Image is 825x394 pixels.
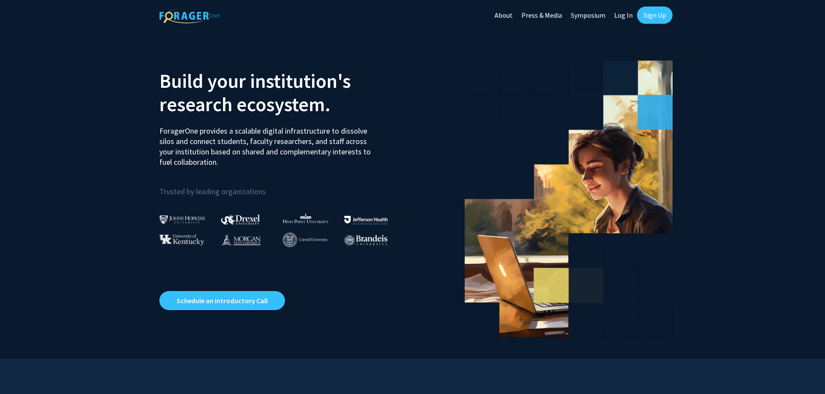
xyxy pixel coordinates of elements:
img: Drexel University [221,215,260,224]
img: High Point University [283,213,329,223]
a: Opens in a new tab [159,291,285,310]
img: Cornell University [283,233,328,247]
img: ForagerOne Logo [159,8,220,23]
h2: Build your institution's research ecosystem. [159,69,406,116]
img: University of Kentucky [159,234,204,246]
img: Brandeis University [344,235,388,246]
img: Morgan State University [221,234,261,245]
iframe: Chat [6,355,37,388]
p: Trusted by leading organizations [159,174,406,198]
p: ForagerOne provides a scalable digital infrastructure to dissolve silos and connect students, fac... [159,119,377,167]
img: Johns Hopkins University [159,215,205,224]
img: Thomas Jefferson University [344,216,388,224]
a: Sign Up [637,6,673,24]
